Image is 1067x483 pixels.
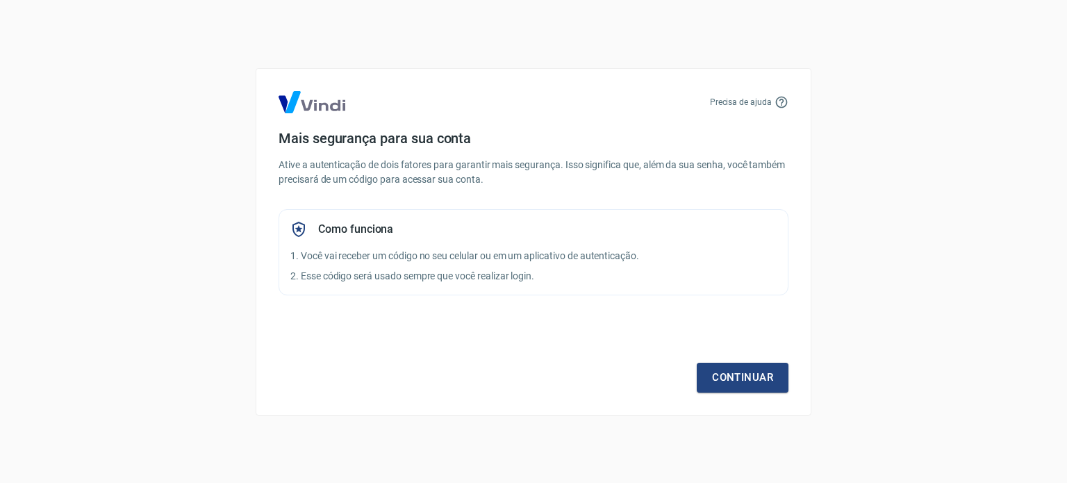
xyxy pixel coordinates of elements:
img: Logo Vind [279,91,345,113]
a: Continuar [697,363,788,392]
p: Precisa de ajuda [710,96,772,108]
h5: Como funciona [318,222,393,236]
h4: Mais segurança para sua conta [279,130,788,147]
p: 1. Você vai receber um código no seu celular ou em um aplicativo de autenticação. [290,249,777,263]
p: 2. Esse código será usado sempre que você realizar login. [290,269,777,284]
p: Ative a autenticação de dois fatores para garantir mais segurança. Isso significa que, além da su... [279,158,788,187]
